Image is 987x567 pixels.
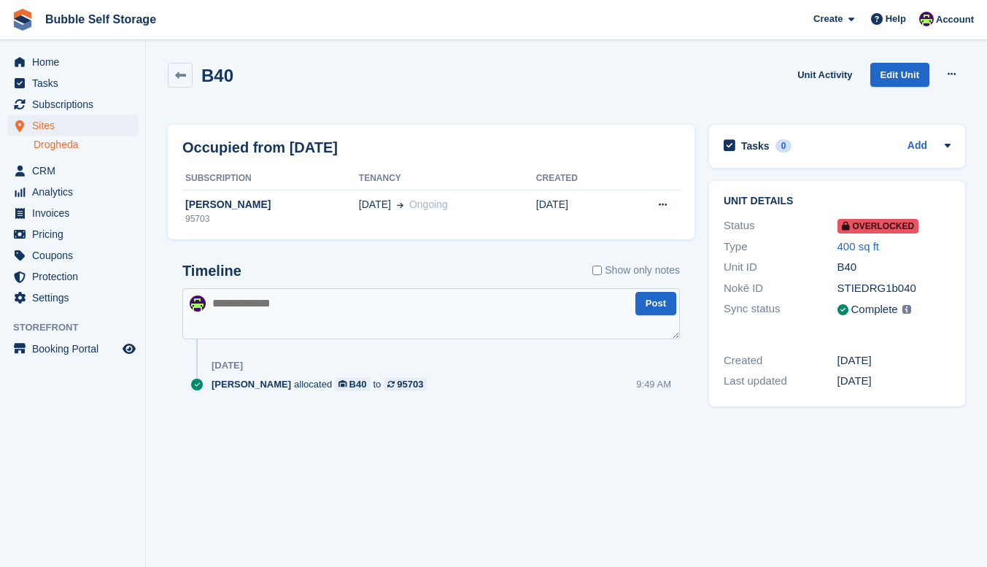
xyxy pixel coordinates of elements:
span: Storefront [13,320,145,335]
div: Unit ID [724,259,837,276]
div: 9:49 AM [636,377,671,391]
a: B40 [335,377,370,391]
a: Edit Unit [870,63,929,87]
a: 400 sq ft [837,240,880,252]
a: menu [7,245,138,266]
span: Pricing [32,224,120,244]
span: Booking Portal [32,339,120,359]
a: 95703 [384,377,427,391]
a: menu [7,266,138,287]
span: CRM [32,161,120,181]
div: Created [724,352,837,369]
div: B40 [837,259,951,276]
a: Drogheda [34,138,138,152]
img: stora-icon-8386f47178a22dfd0bd8f6a31ec36ba5ce8667c1dd55bd0f319d3a0aa187defe.svg [12,9,34,31]
span: Protection [32,266,120,287]
h2: Tasks [741,139,770,153]
div: allocated to [212,377,434,391]
img: Tom Gilmore [919,12,934,26]
span: Analytics [32,182,120,202]
span: Settings [32,288,120,308]
div: [DATE] [837,352,951,369]
div: 95703 [397,377,423,391]
img: icon-info-grey-7440780725fd019a000dd9b08b2336e03edf1995a4989e88bcd33f0948082b44.svg [902,305,911,314]
td: [DATE] [536,190,619,234]
span: Subscriptions [32,94,120,115]
th: Created [536,167,619,190]
span: [PERSON_NAME] [212,377,291,391]
div: [DATE] [212,360,243,371]
div: 95703 [182,212,359,225]
div: Type [724,239,837,255]
a: menu [7,339,138,359]
a: menu [7,115,138,136]
div: [DATE] [837,373,951,390]
div: Last updated [724,373,837,390]
a: menu [7,224,138,244]
a: Add [907,138,927,155]
span: Ongoing [409,198,448,210]
div: 0 [775,139,792,153]
h2: Occupied from [DATE] [182,136,338,158]
h2: Timeline [182,263,241,279]
a: menu [7,182,138,202]
div: Nokē ID [724,280,837,297]
a: menu [7,73,138,93]
th: Tenancy [359,167,536,190]
h2: B40 [201,66,233,85]
a: Unit Activity [791,63,858,87]
span: Sites [32,115,120,136]
a: Preview store [120,340,138,358]
a: Bubble Self Storage [39,7,162,31]
span: Account [936,12,974,27]
th: Subscription [182,167,359,190]
a: menu [7,94,138,115]
img: Tom Gilmore [190,296,206,312]
div: [PERSON_NAME] [182,197,359,212]
a: menu [7,52,138,72]
div: Status [724,217,837,234]
span: Create [813,12,843,26]
div: STIEDRG1b040 [837,280,951,297]
div: Sync status [724,301,837,319]
a: menu [7,288,138,308]
span: Help [886,12,906,26]
span: Invoices [32,203,120,223]
span: Coupons [32,245,120,266]
button: Post [635,292,676,316]
span: Overlocked [837,219,919,234]
a: menu [7,203,138,223]
label: Show only notes [592,263,680,278]
a: menu [7,161,138,181]
div: B40 [349,377,367,391]
div: Complete [851,301,898,318]
span: Home [32,52,120,72]
span: [DATE] [359,197,391,212]
span: Tasks [32,73,120,93]
h2: Unit details [724,196,951,207]
input: Show only notes [592,263,602,278]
